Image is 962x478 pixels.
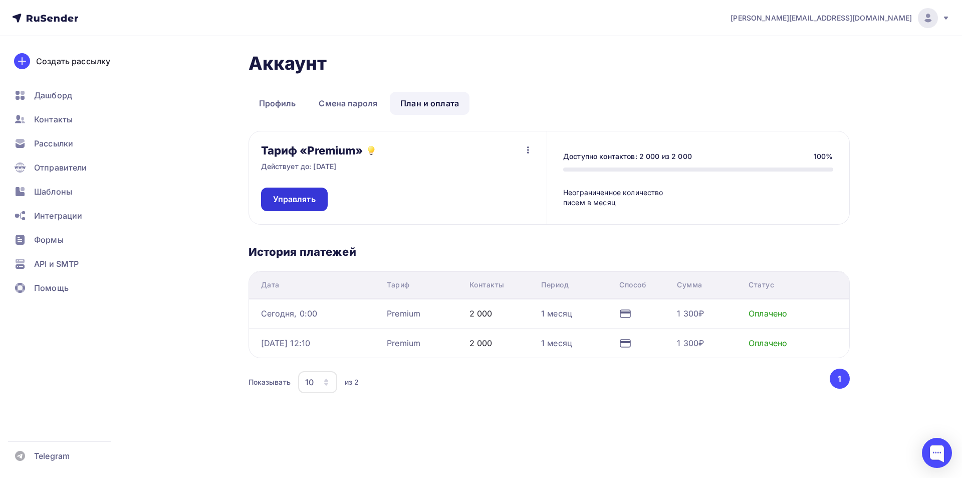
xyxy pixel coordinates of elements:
div: 10 [305,376,314,388]
div: 2 000 [469,307,493,320]
p: Действует до: [DATE] [261,162,337,172]
a: Профиль [249,92,307,115]
a: Дашборд [8,85,127,105]
div: Premium [387,307,420,320]
a: Шаблоны [8,182,127,202]
div: Способ [619,280,646,290]
div: Оплачено [749,337,787,349]
div: Тариф [387,280,410,290]
div: 1 месяц [541,337,572,349]
div: Создать рассылку [36,55,110,67]
div: Сегодня, 0:00 [261,307,318,320]
a: Смена пароля [308,92,388,115]
span: [PERSON_NAME][EMAIL_ADDRESS][DOMAIN_NAME] [731,13,912,23]
span: Telegram [34,450,70,462]
span: Отправители [34,162,87,174]
span: Дашборд [34,89,72,101]
div: Статус [749,280,774,290]
div: Premium [387,337,420,349]
button: Go to page 1 [830,369,850,389]
div: Показывать [249,377,291,387]
a: [PERSON_NAME][EMAIL_ADDRESS][DOMAIN_NAME] [731,8,950,28]
div: Доступно контактов: 2 000 из 2 000 [563,151,692,162]
a: Формы [8,230,127,250]
div: 2 000 [469,337,493,349]
div: 100% [814,151,833,162]
h1: Аккаунт [249,52,850,74]
div: Неограниченное количество писем в месяц [563,188,671,208]
span: Управлять [273,194,316,205]
a: План и оплата [390,92,469,115]
span: Формы [34,234,64,246]
div: Дата [261,280,280,290]
div: Период [541,280,569,290]
span: Рассылки [34,137,73,149]
div: Оплачено [749,307,787,320]
div: 1 300₽ [677,307,704,320]
div: Контакты [469,280,505,290]
div: [DATE] 12:10 [261,337,311,349]
div: 1 300₽ [677,337,704,349]
span: API и SMTP [34,258,79,270]
span: Шаблоны [34,186,72,198]
div: из 2 [345,377,359,387]
a: Отправители [8,157,127,178]
div: 1 месяц [541,307,572,320]
h3: История платежей [249,245,850,259]
a: Рассылки [8,133,127,153]
div: Сумма [677,280,702,290]
button: 10 [298,371,338,394]
ul: Pagination [828,369,850,389]
span: Контакты [34,113,73,125]
span: Интеграции [34,210,82,222]
span: Помощь [34,282,69,294]
a: Контакты [8,109,127,129]
h3: Тариф «Premium» [261,143,363,157]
